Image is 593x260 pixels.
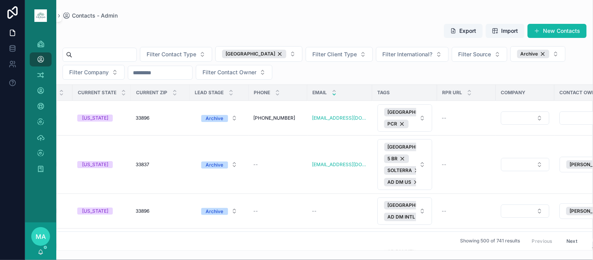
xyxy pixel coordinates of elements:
[63,12,118,20] a: Contacts - Admin
[136,115,150,121] span: 33896
[254,90,271,96] span: Phone
[452,47,507,62] button: Select Button
[384,178,423,186] button: Unselect 845
[388,202,437,208] span: [GEOGRAPHIC_DATA]
[378,104,432,132] button: Select Button
[206,115,224,122] div: Archive
[25,31,56,186] div: scrollable content
[312,208,317,214] span: --
[77,208,127,215] a: [US_STATE]
[501,204,550,218] a: Select Button
[388,214,416,220] span: AD DM INTL
[378,197,432,225] button: Select Button
[254,161,303,168] a: --
[444,24,483,38] button: Export
[82,161,108,168] div: [US_STATE]
[442,115,447,121] span: --
[254,208,303,214] a: --
[442,208,491,214] a: --
[82,208,108,215] div: [US_STATE]
[136,161,150,168] span: 33837
[442,115,491,121] a: --
[384,120,409,128] button: Unselect 4665
[312,161,368,168] a: [EMAIL_ADDRESS][DOMAIN_NAME]
[442,161,491,168] a: --
[460,238,520,244] span: Showing 500 of 741 results
[501,90,526,96] span: Company
[77,161,127,168] a: [US_STATE]
[501,204,550,218] button: Select Button
[517,50,550,58] button: Unselect ARCHIVE
[384,108,449,117] button: Unselect 777
[206,161,224,169] div: Archive
[313,90,327,96] span: Email
[72,12,118,20] span: Contacts - Admin
[443,90,462,96] span: RPR URL
[384,213,427,221] button: Unselect 936
[147,50,196,58] span: Filter Contact Type
[312,115,368,121] a: [EMAIL_ADDRESS][DOMAIN_NAME]
[77,115,127,122] a: [US_STATE]
[69,68,109,76] span: Filter Company
[501,111,550,125] a: Select Button
[312,208,368,214] a: --
[63,65,125,80] button: Select Button
[511,46,566,62] button: Select Button
[388,156,398,162] span: 5 BR
[442,161,447,168] span: --
[195,111,244,125] button: Select Button
[384,166,424,175] button: Unselect 821
[486,24,525,38] button: Import
[136,208,150,214] span: 33896
[254,161,258,168] span: --
[206,208,224,215] div: Archive
[136,161,185,168] a: 33837
[388,121,398,127] span: PCR
[561,235,583,247] button: Next
[254,115,296,121] span: [PHONE_NUMBER]
[378,139,432,190] button: Select Button
[528,24,587,38] button: New Contacts
[306,47,373,62] button: Select Button
[388,144,437,150] span: [GEOGRAPHIC_DATA]
[36,232,46,241] span: MA
[254,115,303,121] a: [PHONE_NUMBER]
[222,50,287,58] button: Unselect 777
[78,90,116,96] span: Current State
[388,167,412,174] span: SOLTERRA
[136,115,185,121] a: 33896
[501,158,550,172] a: Select Button
[502,27,518,35] span: Import
[202,68,256,76] span: Filter Contact Owner
[195,158,244,172] button: Select Button
[140,47,212,62] button: Select Button
[195,90,224,96] span: Lead Stage
[501,158,550,171] button: Select Button
[136,208,185,214] a: 33896
[254,208,258,214] span: --
[195,204,244,218] button: Select Button
[517,50,550,58] div: Archive
[312,50,357,58] span: Filter Client Type
[226,51,275,57] span: [GEOGRAPHIC_DATA]
[196,65,272,80] button: Select Button
[459,50,491,58] span: Filter Source
[384,201,449,210] button: Unselect 777
[376,47,449,62] button: Select Button
[388,179,412,185] span: AD DM US
[388,109,437,115] span: [GEOGRAPHIC_DATA]
[383,50,433,58] span: Filter International?
[378,90,390,96] span: Tags
[442,208,447,214] span: --
[82,115,108,122] div: [US_STATE]
[215,46,303,62] button: Select Button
